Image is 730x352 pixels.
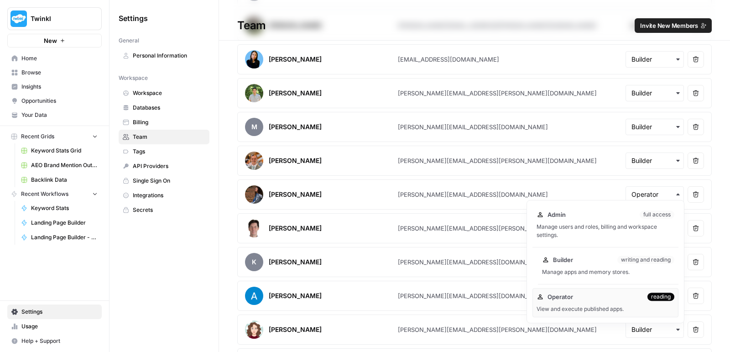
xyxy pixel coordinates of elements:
div: [PERSON_NAME][EMAIL_ADDRESS][PERSON_NAME][DOMAIN_NAME] [398,89,597,98]
span: Opportunities [21,97,98,105]
div: writing and reading [617,256,674,264]
span: API Providers [133,162,205,170]
a: API Providers [119,159,209,173]
span: Twinkl [31,14,86,23]
span: Help + Support [21,337,98,345]
div: [PERSON_NAME] [269,122,322,131]
div: [PERSON_NAME] [269,291,322,300]
button: Recent Workflows [7,187,102,201]
input: Builder [631,156,678,165]
span: Admin [547,210,566,219]
img: avatar [245,50,263,68]
button: Invite New Members [635,18,712,33]
span: Your Data [21,111,98,119]
img: avatar [245,152,263,170]
a: Team [119,130,209,144]
input: Builder [631,55,678,64]
input: Builder [631,89,678,98]
span: K [245,253,263,271]
a: Usage [7,319,102,334]
span: Settings [119,13,148,24]
a: Billing [119,115,209,130]
div: [PERSON_NAME][EMAIL_ADDRESS][DOMAIN_NAME] [398,291,548,300]
span: Landing Page Builder - Alt 1 [31,233,98,242]
div: reading [647,293,674,301]
span: AEO Brand Mention Outreach [31,161,98,169]
a: Landing Page Builder [17,215,102,230]
div: [PERSON_NAME][EMAIL_ADDRESS][PERSON_NAME][DOMAIN_NAME] [398,224,597,233]
div: [EMAIL_ADDRESS][DOMAIN_NAME] [398,55,499,64]
span: Usage [21,322,98,331]
button: Help + Support [7,334,102,348]
a: Browse [7,65,102,80]
span: Browse [21,68,98,77]
img: avatar [245,287,263,305]
span: Operator [547,292,573,301]
div: [PERSON_NAME] [269,55,322,64]
a: Landing Page Builder - Alt 1 [17,230,102,245]
img: avatar [245,320,263,339]
span: Team [133,133,205,141]
a: Personal Information [119,48,209,63]
a: Settings [7,305,102,319]
img: avatar [245,84,263,102]
div: Manage users and roles, billing and workspace settings. [537,223,674,239]
img: avatar [245,219,263,237]
div: Team [219,18,730,33]
span: Builder [553,255,573,264]
span: Databases [133,104,205,112]
a: Integrations [119,188,209,203]
span: Backlink Data [31,176,98,184]
a: Tags [119,144,209,159]
div: Manage apps and memory stores. [542,268,674,276]
div: [PERSON_NAME] [269,325,322,334]
div: [PERSON_NAME][EMAIL_ADDRESS][DOMAIN_NAME] [398,122,548,131]
a: Workspace [119,86,209,100]
input: Operator [631,190,678,199]
span: Workspace [133,89,205,97]
button: New [7,34,102,47]
div: [PERSON_NAME][EMAIL_ADDRESS][PERSON_NAME][DOMAIN_NAME] [398,325,597,334]
img: Twinkl Logo [10,11,27,27]
span: Recent Grids [21,132,54,141]
button: Recent Grids [7,130,102,143]
a: Insights [7,79,102,94]
a: Opportunities [7,94,102,108]
span: Home [21,54,98,63]
span: Secrets [133,206,205,214]
span: Landing Page Builder [31,219,98,227]
div: [PERSON_NAME][EMAIL_ADDRESS][DOMAIN_NAME] [398,190,548,199]
div: [PERSON_NAME] [269,257,322,267]
div: View and execute published apps. [537,305,674,313]
span: Settings [21,308,98,316]
span: Single Sign On [133,177,205,185]
div: [PERSON_NAME][EMAIL_ADDRESS][PERSON_NAME][DOMAIN_NAME] [398,156,597,165]
a: Keyword Stats [17,201,102,215]
span: Tags [133,147,205,156]
img: avatar [245,185,263,204]
div: [PERSON_NAME][EMAIL_ADDRESS][DOMAIN_NAME] [398,257,548,267]
span: New [44,36,57,45]
span: Billing [133,118,205,126]
div: [PERSON_NAME] [269,190,322,199]
div: full access [640,210,674,219]
span: Insights [21,83,98,91]
input: Builder [631,122,678,131]
span: General [119,37,139,45]
a: Backlink Data [17,173,102,187]
a: Keyword Stats Grid [17,143,102,158]
div: [PERSON_NAME] [269,156,322,165]
span: Keyword Stats Grid [31,147,98,155]
button: Workspace: Twinkl [7,7,102,30]
a: Your Data [7,108,102,122]
div: [PERSON_NAME] [269,224,322,233]
span: Keyword Stats [31,204,98,212]
span: Personal Information [133,52,205,60]
span: Integrations [133,191,205,200]
div: [PERSON_NAME] [269,89,322,98]
span: Recent Workflows [21,190,68,198]
a: AEO Brand Mention Outreach [17,158,102,173]
a: Home [7,51,102,66]
a: Databases [119,100,209,115]
a: Secrets [119,203,209,217]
